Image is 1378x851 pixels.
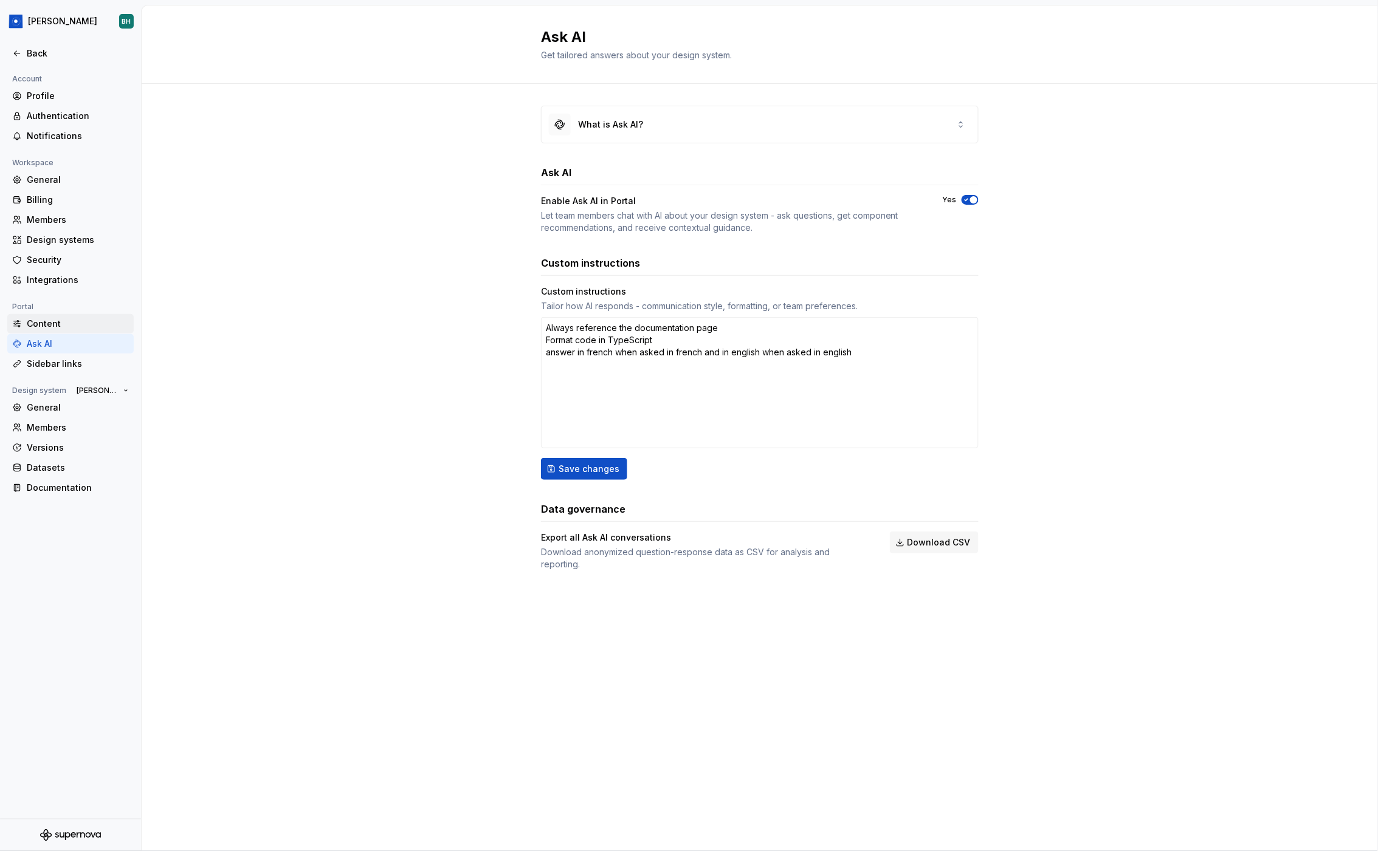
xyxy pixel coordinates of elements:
a: Members [7,418,134,437]
a: Billing [7,190,134,210]
h3: Data governance [541,502,625,516]
h3: Custom instructions [541,256,640,270]
a: Notifications [7,126,134,146]
a: Security [7,250,134,270]
div: Design system [7,383,71,398]
a: Content [7,314,134,333]
div: Integrations [27,274,129,286]
div: Ask AI [27,338,129,350]
div: Download anonymized question-response data as CSV for analysis and reporting. [541,546,868,570]
div: Datasets [27,462,129,474]
a: Members [7,210,134,230]
div: Content [27,318,129,330]
div: Account [7,72,47,86]
a: Design systems [7,230,134,250]
div: Back [27,47,129,60]
textarea: Always reference the documentation page Format code in TypeScript answer in french when asked in ... [541,317,979,448]
label: Yes [943,195,957,205]
a: Versions [7,438,134,457]
a: Authentication [7,106,134,126]
a: Profile [7,86,134,106]
div: Custom instructions [541,285,979,298]
a: Datasets [7,458,134,477]
div: General [27,174,129,186]
a: General [7,170,134,190]
a: Documentation [7,478,134,497]
button: Save changes [541,458,627,480]
span: Get tailored answers about your design system. [541,50,732,60]
button: [PERSON_NAME]BH [2,8,139,35]
svg: Supernova Logo [40,829,101,841]
a: Ask AI [7,334,134,354]
h2: Ask AI [541,27,964,47]
div: Tailor how AI responds - communication style, formatting, or team preferences. [541,300,979,312]
div: Documentation [27,482,129,494]
a: Integrations [7,270,134,290]
div: Portal [7,299,38,314]
div: Export all Ask AI conversations [541,531,868,544]
div: Members [27,422,129,434]
div: Profile [27,90,129,102]
div: Workspace [7,156,58,170]
div: [PERSON_NAME] [28,15,97,27]
div: Versions [27,442,129,454]
div: BH [122,16,131,26]
span: Save changes [559,463,619,475]
div: What is Ask AI? [578,118,643,131]
a: Sidebar links [7,354,134,374]
div: Members [27,214,129,226]
a: Back [7,44,134,63]
div: Notifications [27,130,129,142]
span: Download CSV [908,536,971,549]
div: Design systems [27,234,129,246]
div: Security [27,254,129,266]
span: [PERSON_NAME] [77,386,119,395]
button: Download CSV [890,531,979,553]
div: Sidebar links [27,358,129,370]
div: Let team members chat with AI about your design system - ask questions, get component recommendat... [541,210,921,234]
h3: Ask AI [541,165,571,180]
div: Enable Ask AI in Portal [541,195,921,207]
div: Billing [27,194,129,206]
img: 049812b6-2877-400d-9dc9-987621144c16.png [9,14,23,29]
div: Authentication [27,110,129,122]
div: General [27,402,129,414]
a: General [7,398,134,417]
